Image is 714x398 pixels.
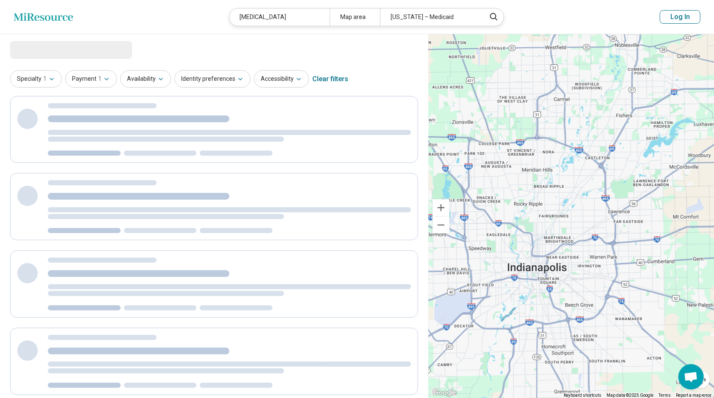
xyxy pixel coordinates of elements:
span: 1 [43,74,47,83]
button: Specialty1 [10,70,62,88]
div: [MEDICAL_DATA] [229,8,330,26]
div: Open chat [678,364,704,390]
span: Loading... [10,41,81,58]
span: Map data ©2025 Google [606,393,653,398]
button: Zoom out [433,217,449,233]
a: Report a map error [676,393,711,398]
button: Zoom in [433,199,449,216]
button: Accessibility [254,70,309,88]
button: Log In [660,10,700,24]
div: [US_STATE] – Medicaid [380,8,480,26]
button: Identity preferences [174,70,251,88]
div: Map area [330,8,380,26]
a: Terms (opens in new tab) [659,393,671,398]
button: Availability [120,70,171,88]
div: Clear filters [312,69,348,89]
span: 1 [98,74,102,83]
button: Payment1 [65,70,117,88]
